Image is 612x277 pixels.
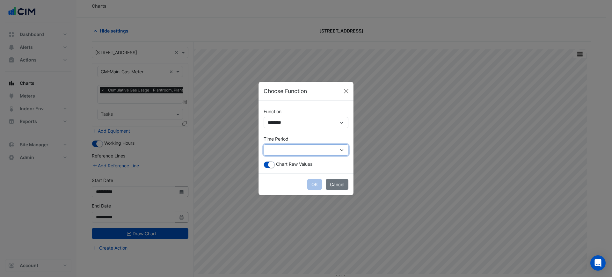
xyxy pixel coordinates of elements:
h5: Choose Function [264,87,307,95]
label: Function [264,106,281,117]
span: Chart Raw Values [276,161,312,167]
div: Open Intercom Messenger [590,255,606,271]
button: Cancel [326,179,348,190]
button: Close [341,86,351,96]
label: Time Period [264,133,288,144]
